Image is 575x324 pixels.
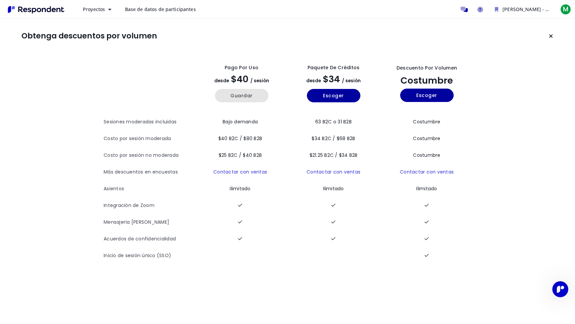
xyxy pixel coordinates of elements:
span: / sesión [250,78,269,84]
span: Costumbre [413,118,440,125]
span: Costumbre [413,135,440,142]
a: Contactar con ventas [213,169,267,175]
span: Costumbre [413,152,440,158]
iframe: Intercom live chat [552,281,568,297]
button: Mantener el plan actual [544,29,558,43]
span: Ilimitado [230,185,250,192]
div: Pago por uso [225,64,258,71]
th: Costo por sesión no moderada [104,147,196,164]
span: $40 B2C / $80 B2B [218,135,262,142]
span: / sesión [342,78,361,84]
span: M [560,4,571,15]
div: Paquete de créditos [308,64,360,71]
button: Escoger anual Plan básico [307,89,360,102]
a: Contactar con ventas [400,169,454,175]
button: Manténgase actualizado anual Plan de pago [215,89,268,102]
span: $40 [231,73,248,85]
h1: Obtenga descuentos por volumen [21,31,157,41]
a: Contactar con ventas [307,169,360,175]
span: desde [306,78,321,84]
th: Sesiones moderadas incluidas [104,114,196,130]
th: Acuerdos de confidencialidad [104,231,196,247]
span: $25 B2C / $40 B2B [219,152,262,158]
span: Ilimitado [323,185,344,192]
span: 63 B2C o 31 B2B [315,118,352,125]
span: $21.25 B2C / $34 B2B [310,152,358,158]
th: Integración de Zoom [104,197,196,214]
a: Base de datos de participantes [120,3,201,15]
span: Base de datos de participantes [125,6,196,12]
th: Más descuentos en encuestas [104,164,196,181]
span: Bajo demanda [223,118,258,125]
a: Ayuda y soporte [473,3,487,16]
th: Asientos [104,181,196,197]
button: M [559,3,572,15]
th: Costo por sesión moderada [104,130,196,147]
span: [PERSON_NAME] - Equipo [502,6,561,12]
span: Costumbre [400,74,453,87]
span: Proyectos [83,6,105,12]
button: Escoger anual custom_static plan [400,89,454,102]
span: $34 B2C / $68 B2B [312,135,355,142]
th: Inicio de sesión único (SSO) [104,247,196,264]
div: Descuento por volumen [396,65,457,72]
button: Manuel Mesa - Equipo [489,3,556,15]
span: $34 [323,73,340,85]
button: Proyectos [78,3,117,15]
th: Mensajería [PERSON_NAME] [104,214,196,231]
span: Ilimitado [416,185,437,192]
img: Encuestado [5,4,67,15]
a: Enviar mensajes a los participantes [457,3,471,16]
span: desde [214,78,229,84]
